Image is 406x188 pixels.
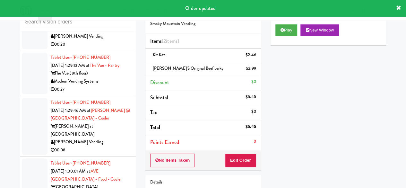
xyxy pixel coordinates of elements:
span: [DATE] 1:30:01 AM at [51,168,91,174]
span: [DATE] 1:29:13 AM at [51,62,90,68]
h5: Smoky Mountain Vending [150,22,256,26]
div: The Vue (8th floor) [51,69,131,77]
div: $2.99 [246,65,256,73]
div: Details [150,178,256,186]
div: $5.45 [246,123,256,131]
span: Discount [150,79,169,86]
span: Items [150,37,179,45]
ng-pluralize: items [166,37,177,45]
div: Modern Vending Systems [51,77,131,85]
span: Tax [150,109,157,116]
div: $0 [251,78,256,86]
div: 00:27 [51,85,131,94]
a: The Vue - Pantry [90,62,120,68]
a: Tablet User· [PHONE_NUMBER] [51,99,111,105]
span: Kit Kat [153,52,165,58]
button: Edit Order [225,154,256,167]
span: Total [150,124,160,131]
span: [PERSON_NAME]'s Original Beef Jerky [153,65,224,71]
a: AVE [GEOGRAPHIC_DATA] - Food - Cooler [51,168,122,182]
div: 0 [253,138,256,146]
span: · [PHONE_NUMBER] [71,99,111,105]
div: [PERSON_NAME] Vending [51,138,131,146]
div: 00:20 [51,40,131,49]
span: Order updated [185,4,216,12]
a: Tablet User· [PHONE_NUMBER] [51,160,111,166]
a: Tablet User· [PHONE_NUMBER] [51,54,111,60]
button: New Window [300,24,339,36]
span: · [PHONE_NUMBER] [71,54,111,60]
span: · [PHONE_NUMBER] [71,160,111,166]
div: $2.46 [246,51,256,59]
span: Subtotal [150,94,168,101]
button: Play [275,24,298,36]
button: No Items Taken [150,154,195,167]
div: $5.45 [246,93,256,101]
div: [PERSON_NAME] Vending [51,32,131,40]
input: Search vision orders [25,16,131,28]
span: [DATE] 1:29:46 AM at [51,107,91,113]
div: [PERSON_NAME] at [GEOGRAPHIC_DATA] [51,122,131,138]
span: Points Earned [150,139,179,146]
div: 00:08 [51,146,131,154]
li: Tablet User· [PHONE_NUMBER][DATE] 1:29:13 AM atThe Vue - PantryThe Vue (8th floor)Modern Vending ... [20,51,136,96]
div: $0 [251,108,256,116]
li: Tablet User· [PHONE_NUMBER][DATE] 1:29:46 AM at[PERSON_NAME] @ [GEOGRAPHIC_DATA] - Cooler[PERSON_... [20,96,136,157]
span: (2 ) [162,37,179,45]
